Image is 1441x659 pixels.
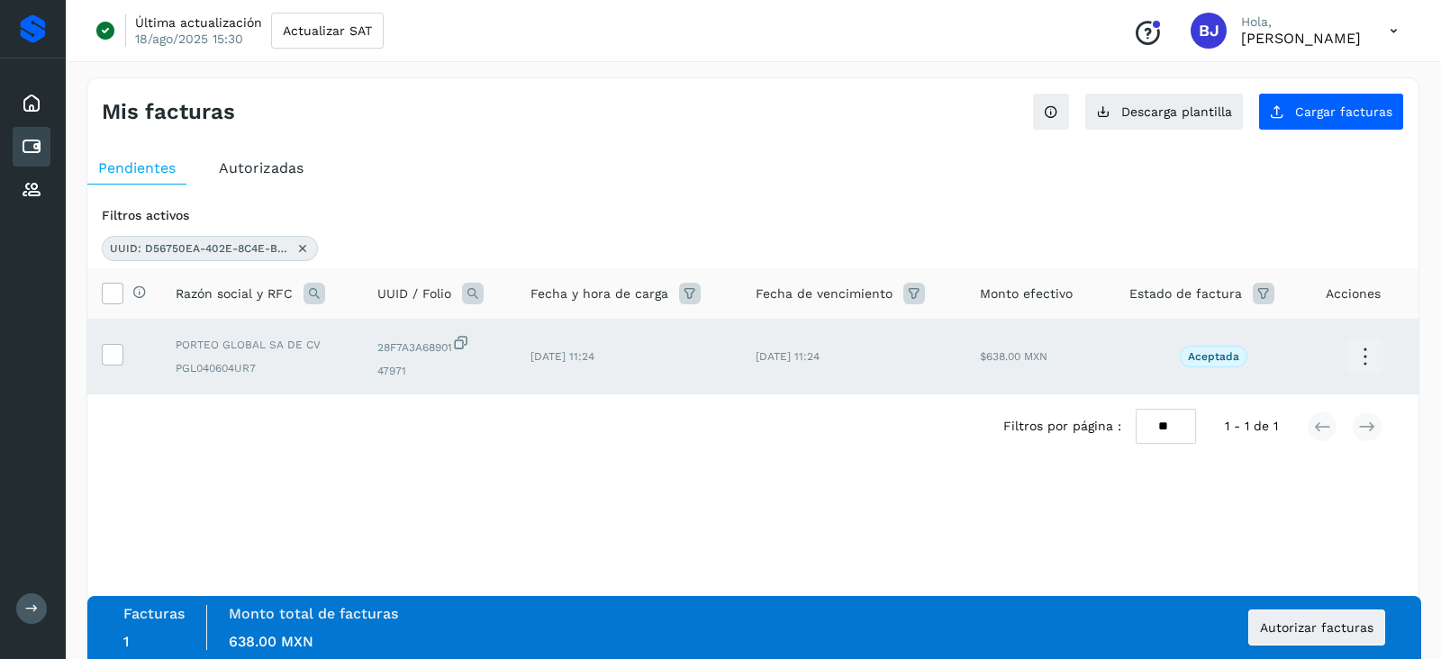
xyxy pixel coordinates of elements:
[1258,93,1404,131] button: Cargar facturas
[377,334,502,356] span: 28F7A3A68901
[123,605,185,622] label: Facturas
[1003,417,1121,436] span: Filtros por página :
[1260,621,1373,634] span: Autorizar facturas
[756,284,893,303] span: Fecha de vencimiento
[13,127,50,167] div: Cuentas por pagar
[530,284,668,303] span: Fecha y hora de carga
[123,633,129,650] span: 1
[229,633,313,650] span: 638.00 MXN
[1129,284,1242,303] span: Estado de factura
[13,170,50,210] div: Proveedores
[176,284,293,303] span: Razón social y RFC
[377,284,451,303] span: UUID / Folio
[980,284,1073,303] span: Monto efectivo
[377,363,502,379] span: 47971
[1241,30,1361,47] p: Brayant Javier Rocha Martinez
[1225,417,1278,436] span: 1 - 1 de 1
[1188,350,1239,363] p: Aceptada
[219,159,304,176] span: Autorizadas
[98,159,176,176] span: Pendientes
[102,99,235,125] h4: Mis facturas
[530,350,594,363] span: [DATE] 11:24
[271,13,384,49] button: Actualizar SAT
[102,206,1404,225] div: Filtros activos
[1248,609,1385,645] button: Autorizar facturas
[176,337,349,353] span: PORTEO GLOBAL SA DE CV
[102,236,318,261] div: UUID: D56750EA-402E-8C4E-B745-28F7A3A68901
[1295,105,1392,118] span: Cargar facturas
[176,360,349,376] span: PGL040604UR7
[1326,284,1381,303] span: Acciones
[1084,93,1244,131] button: Descarga plantilla
[756,350,820,363] span: [DATE] 11:24
[110,240,290,257] span: UUID: D56750EA-402E-8C4E-B745-28F7A3A68901
[1121,105,1232,118] span: Descarga plantilla
[135,31,243,47] p: 18/ago/2025 15:30
[980,350,1047,363] span: $638.00 MXN
[1241,14,1361,30] p: Hola,
[283,24,372,37] span: Actualizar SAT
[229,605,398,622] label: Monto total de facturas
[135,14,262,31] p: Última actualización
[13,84,50,123] div: Inicio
